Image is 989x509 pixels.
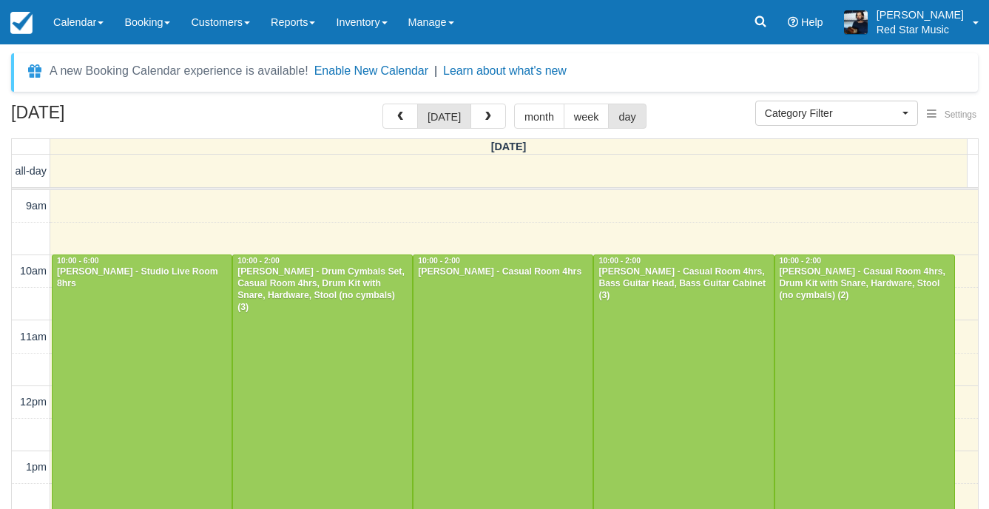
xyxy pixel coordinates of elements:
div: [PERSON_NAME] - Casual Room 4hrs [417,266,589,278]
button: Category Filter [755,101,918,126]
span: 10am [20,265,47,277]
img: checkfront-main-nav-mini-logo.png [10,12,33,34]
p: Red Star Music [877,22,964,37]
span: 10:00 - 6:00 [57,257,99,265]
div: A new Booking Calendar experience is available! [50,62,308,80]
a: Learn about what's new [443,64,567,77]
span: | [434,64,437,77]
button: month [514,104,564,129]
span: Settings [945,109,976,120]
span: 10:00 - 2:00 [237,257,280,265]
span: all-day [16,165,47,177]
span: 12pm [20,396,47,408]
button: [DATE] [417,104,471,129]
span: 11am [20,331,47,343]
div: [PERSON_NAME] - Studio Live Room 8hrs [56,266,228,290]
span: 10:00 - 2:00 [418,257,460,265]
button: Enable New Calendar [314,64,428,78]
div: [PERSON_NAME] - Casual Room 4hrs, Bass Guitar Head, Bass Guitar Cabinet (3) [598,266,769,302]
button: week [564,104,610,129]
p: [PERSON_NAME] [877,7,964,22]
img: A1 [844,10,868,34]
div: [PERSON_NAME] - Casual Room 4hrs, Drum Kit with Snare, Hardware, Stool (no cymbals) (2) [779,266,951,302]
i: Help [788,17,798,27]
span: 9am [26,200,47,212]
h2: [DATE] [11,104,198,131]
button: day [608,104,646,129]
span: 1pm [26,461,47,473]
span: 10:00 - 2:00 [780,257,822,265]
span: Category Filter [765,106,899,121]
div: [PERSON_NAME] - Drum Cymbals Set, Casual Room 4hrs, Drum Kit with Snare, Hardware, Stool (no cymb... [237,266,408,314]
span: 10:00 - 2:00 [598,257,641,265]
span: [DATE] [491,141,527,152]
span: Help [801,16,823,28]
button: Settings [918,104,985,126]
